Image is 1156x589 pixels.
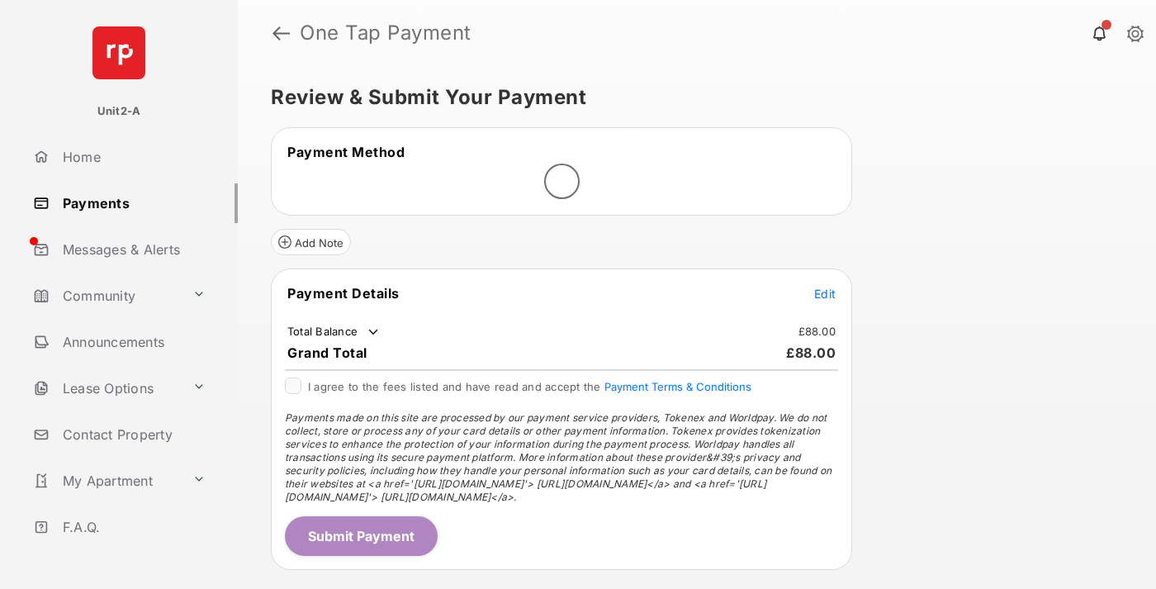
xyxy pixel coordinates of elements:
[26,276,186,316] a: Community
[604,380,751,393] button: I agree to the fees listed and have read and accept the
[814,285,836,302] button: Edit
[287,285,400,302] span: Payment Details
[92,26,145,79] img: svg+xml;base64,PHN2ZyB4bWxucz0iaHR0cDovL3d3dy53My5vcmcvMjAwMC9zdmciIHdpZHRoPSI2NCIgaGVpZ2h0PSI2NC...
[814,287,836,301] span: Edit
[26,137,238,177] a: Home
[287,344,367,361] span: Grand Total
[287,324,381,340] td: Total Balance
[285,411,831,503] span: Payments made on this site are processed by our payment service providers, Tokenex and Worldpay. ...
[26,461,186,501] a: My Apartment
[26,183,238,223] a: Payments
[26,230,238,269] a: Messages & Alerts
[798,324,837,339] td: £88.00
[26,322,238,362] a: Announcements
[97,103,141,120] p: Unit2-A
[271,229,351,255] button: Add Note
[308,380,751,393] span: I agree to the fees listed and have read and accept the
[786,344,836,361] span: £88.00
[271,88,1110,107] h5: Review & Submit Your Payment
[26,507,238,547] a: F.A.Q.
[300,23,471,43] strong: One Tap Payment
[26,415,238,454] a: Contact Property
[285,516,438,556] button: Submit Payment
[26,368,186,408] a: Lease Options
[287,144,405,160] span: Payment Method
